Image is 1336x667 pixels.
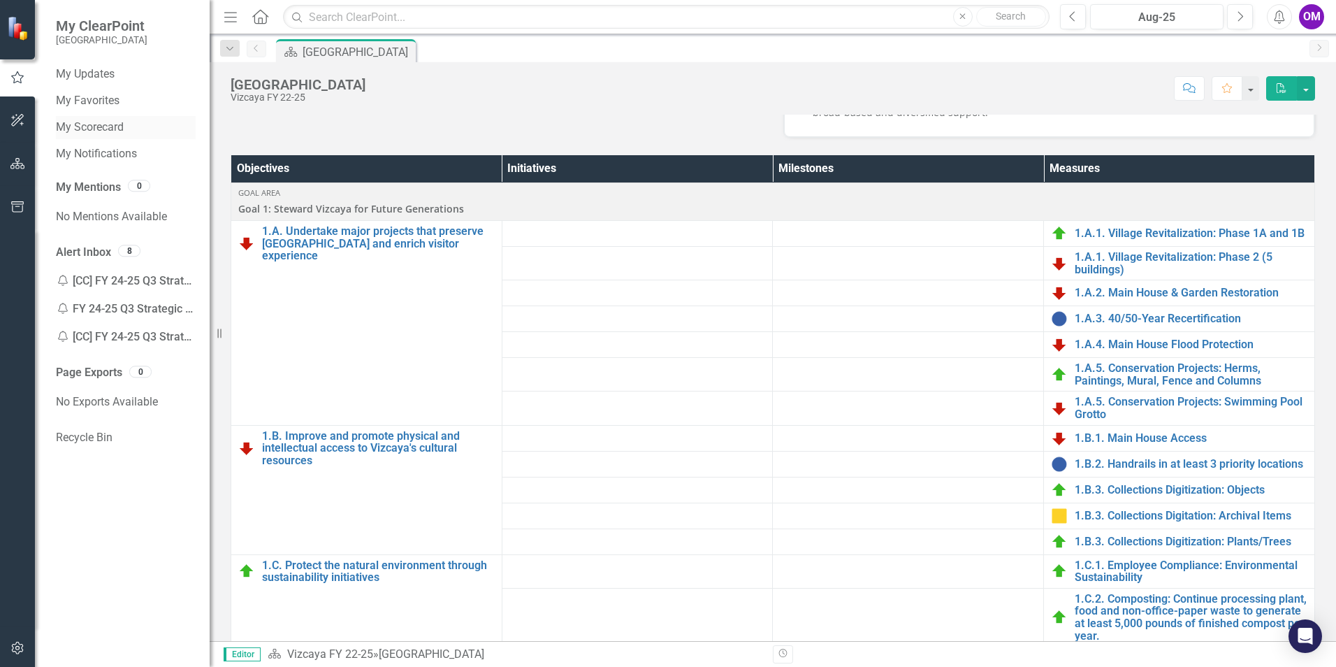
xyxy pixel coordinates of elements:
[56,66,196,83] a: My Updates
[1051,563,1068,580] img: At or Above Target
[1051,366,1068,383] img: At or Above Target
[1051,285,1068,301] img: Below Plan
[1075,251,1307,275] a: 1.A.1. Village Revitalization: Phase 2 (5 buildings)
[1044,247,1315,280] td: Double-Click to Edit Right Click for Context Menu
[1044,477,1315,503] td: Double-Click to Edit Right Click for Context Menu
[56,93,196,109] a: My Favorites
[231,92,365,103] div: Vizcaya FY 22-25
[1044,588,1315,646] td: Double-Click to Edit Right Click for Context Menu
[56,365,122,381] a: Page Exports
[56,120,196,136] a: My Scorecard
[1051,456,1068,473] img: No Information
[56,146,196,162] a: My Notifications
[1095,9,1219,26] div: Aug-25
[56,323,196,351] div: [CC] FY 24-25 Q3 Strategic Plan - Enter your data Reminder
[1075,536,1307,548] a: 1.B.3. Collections Digitization: Plants/Trees
[238,440,255,457] img: Below Plan
[56,180,121,196] a: My Mentions
[1044,554,1315,588] td: Double-Click to Edit Right Click for Context Menu
[262,225,495,262] a: 1.A. Undertake major projects that preserve [GEOGRAPHIC_DATA] and enrich visitor experience
[1075,338,1307,351] a: 1.A.4. Main House Flood Protection
[56,203,196,231] div: No Mentions Available
[1090,4,1224,29] button: Aug-25
[128,180,150,192] div: 0
[1044,503,1315,529] td: Double-Click to Edit Right Click for Context Menu
[1044,221,1315,247] td: Double-Click to Edit Right Click for Context Menu
[1051,225,1068,242] img: At or Above Target
[238,202,1307,216] span: Goal 1: Steward Vizcaya for Future Generations
[1075,510,1307,522] a: 1.B.3. Collections Digitation: Archival Items
[238,235,255,252] img: Below Plan
[56,245,111,261] a: Alert Inbox
[1075,313,1307,325] a: 1.A.3. 40/50-Year Recertification
[1044,425,1315,451] td: Double-Click to Edit Right Click for Context Menu
[1044,451,1315,477] td: Double-Click to Edit Right Click for Context Menu
[56,34,147,45] small: [GEOGRAPHIC_DATA]
[1075,559,1307,584] a: 1.C.1. Employee Compliance: Environmental Sustainability
[1075,432,1307,445] a: 1.B.1. Main House Access
[1051,609,1068,626] img: At or Above Target
[1051,430,1068,447] img: Below Plan
[996,10,1026,22] span: Search
[1051,255,1068,272] img: Below Plan
[1051,482,1068,499] img: At or Above Target
[287,647,373,661] a: Vizcaya FY 22-25
[262,559,495,584] a: 1.C. Protect the natural environment through sustainability initiatives
[1075,396,1307,420] a: 1.A.5. Conservation Projects: Swimming Pool Grotto
[118,245,140,257] div: 8
[1075,362,1307,387] a: 1.A.5. Conservation Projects: Herms, Paintings, Mural, Fence and Columns
[1051,508,1068,524] img: Caution
[1051,336,1068,353] img: Below Plan
[231,77,365,92] div: [GEOGRAPHIC_DATA]
[262,430,495,467] a: 1.B. Improve and promote physical and intellectual access to Vizcaya's cultural resources
[1075,227,1307,240] a: 1.A.1. Village Revitalization: Phase 1A and 1B
[379,647,484,661] div: [GEOGRAPHIC_DATA]
[1044,332,1315,358] td: Double-Click to Edit Right Click for Context Menu
[238,187,1307,199] div: Goal Area
[56,267,196,295] div: [CC] FY 24-25 Q3 Strategic Plan - Enter your data Reminder
[129,366,152,378] div: 0
[56,388,196,416] div: No Exports Available
[231,425,502,554] td: Double-Click to Edit Right Click for Context Menu
[303,43,412,61] div: [GEOGRAPHIC_DATA]
[231,221,502,426] td: Double-Click to Edit Right Click for Context Menu
[1051,400,1068,417] img: Below Plan
[56,430,196,446] a: Recycle Bin
[1044,306,1315,332] td: Double-Click to Edit Right Click for Context Menu
[1044,529,1315,554] td: Double-Click to Edit Right Click for Context Menu
[976,7,1046,27] button: Search
[238,563,255,580] img: At or Above Target
[1075,593,1307,642] a: 1.C.2. Composting: Continue processing plant, food and non-office-paper waste to generate at leas...
[7,16,31,41] img: ClearPoint Strategy
[56,17,147,34] span: My ClearPoint
[224,647,261,661] span: Editor
[231,183,1315,221] td: Double-Click to Edit
[1075,287,1307,299] a: 1.A.2. Main House & Garden Restoration
[268,647,762,663] div: »
[1288,619,1322,653] div: Open Intercom Messenger
[1044,358,1315,392] td: Double-Click to Edit Right Click for Context Menu
[283,5,1050,29] input: Search ClearPoint...
[1051,310,1068,327] img: No Information
[1044,280,1315,306] td: Double-Click to Edit Right Click for Context Menu
[1075,484,1307,496] a: 1.B.3. Collections Digitization: Objects
[56,295,196,323] div: FY 24-25 Q3 Strategic Plan - Enter your data Remin...
[1299,4,1324,29] button: OM
[1044,392,1315,425] td: Double-Click to Edit Right Click for Context Menu
[1051,533,1068,550] img: At or Above Target
[1075,458,1307,471] a: 1.B.2. Handrails in at least 3 priority locations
